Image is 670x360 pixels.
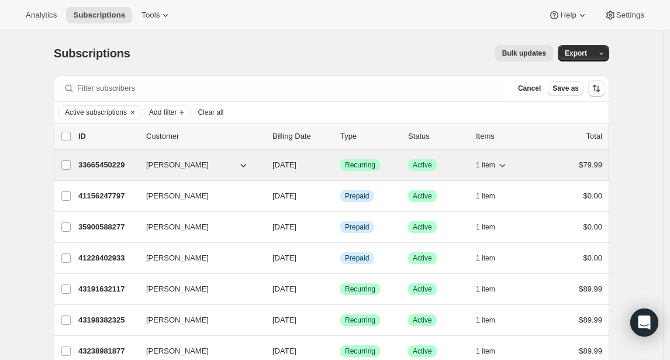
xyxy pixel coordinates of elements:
button: Subscriptions [66,7,132,23]
button: Analytics [19,7,64,23]
button: Cancel [513,81,545,95]
div: Open Intercom Messenger [630,308,658,337]
span: $89.99 [579,284,602,293]
span: Active [413,191,432,201]
span: 1 item [476,160,495,170]
span: Save as [552,84,579,93]
button: Export [558,45,594,61]
span: 1 item [476,222,495,232]
span: [PERSON_NAME] [146,252,209,264]
span: Active [413,160,432,170]
span: Recurring [345,347,375,356]
p: 43198382325 [78,314,137,326]
button: 1 item [476,188,508,204]
span: Tools [141,11,160,20]
span: $0.00 [583,222,602,231]
span: Add filter [149,108,177,117]
span: 1 item [476,284,495,294]
span: Analytics [26,11,57,20]
p: Customer [146,131,263,142]
button: [PERSON_NAME] [139,249,256,268]
span: $0.00 [583,191,602,200]
span: [PERSON_NAME] [146,314,209,326]
div: IDCustomerBilling DateTypeStatusItemsTotal [78,131,602,142]
span: $89.99 [579,347,602,355]
span: Bulk updates [502,49,546,58]
span: 1 item [476,347,495,356]
div: Items [476,131,534,142]
p: 43238981877 [78,345,137,357]
span: [PERSON_NAME] [146,159,209,171]
span: [DATE] [272,284,296,293]
p: 43191632117 [78,283,137,295]
button: [PERSON_NAME] [139,156,256,174]
span: Active subscriptions [65,108,127,117]
button: 1 item [476,281,508,297]
span: Recurring [345,316,375,325]
p: Billing Date [272,131,331,142]
span: Active [413,284,432,294]
button: Tools [134,7,178,23]
span: [PERSON_NAME] [146,221,209,233]
span: [PERSON_NAME] [146,190,209,202]
div: 41228402933[PERSON_NAME][DATE]InfoPrepaidSuccessActive1 item$0.00 [78,250,602,266]
span: Prepaid [345,253,369,263]
span: 1 item [476,316,495,325]
span: Subscriptions [54,47,130,60]
span: [DATE] [272,160,296,169]
span: Recurring [345,160,375,170]
button: 1 item [476,343,508,359]
button: Bulk updates [495,45,553,61]
p: 33665450229 [78,159,137,171]
div: 41156247797[PERSON_NAME][DATE]InfoPrepaidSuccessActive1 item$0.00 [78,188,602,204]
span: [DATE] [272,316,296,324]
p: Total [586,131,602,142]
input: Filter subscribers [77,80,506,97]
p: 41228402933 [78,252,137,264]
span: Prepaid [345,191,369,201]
p: Status [408,131,467,142]
button: 1 item [476,219,508,235]
span: Cancel [518,84,541,93]
span: 1 item [476,253,495,263]
span: [PERSON_NAME] [146,283,209,295]
div: 43191632117[PERSON_NAME][DATE]SuccessRecurringSuccessActive1 item$89.99 [78,281,602,297]
button: 1 item [476,157,508,173]
div: Type [340,131,399,142]
button: Settings [598,7,651,23]
span: Help [560,11,576,20]
div: 33665450229[PERSON_NAME][DATE]SuccessRecurringSuccessActive1 item$79.99 [78,157,602,173]
button: [PERSON_NAME] [139,218,256,236]
span: Active [413,347,432,356]
button: [PERSON_NAME] [139,280,256,299]
span: Recurring [345,284,375,294]
button: 1 item [476,250,508,266]
span: [DATE] [272,222,296,231]
p: 41156247797 [78,190,137,202]
button: Add filter [144,105,191,119]
span: Active [413,253,432,263]
div: 43238981877[PERSON_NAME][DATE]SuccessRecurringSuccessActive1 item$89.99 [78,343,602,359]
button: Clear all [193,105,228,119]
span: Subscriptions [73,11,125,20]
div: 43198382325[PERSON_NAME][DATE]SuccessRecurringSuccessActive1 item$89.99 [78,312,602,328]
div: 35900588277[PERSON_NAME][DATE]InfoPrepaidSuccessActive1 item$0.00 [78,219,602,235]
span: [DATE] [272,347,296,355]
span: $79.99 [579,160,602,169]
span: 1 item [476,191,495,201]
span: Settings [616,11,644,20]
button: [PERSON_NAME] [139,187,256,205]
span: $89.99 [579,316,602,324]
button: Active subscriptions [59,106,127,119]
span: Clear all [198,108,223,117]
span: Prepaid [345,222,369,232]
button: Save as [548,81,583,95]
p: 35900588277 [78,221,137,233]
span: $0.00 [583,253,602,262]
span: Export [565,49,587,58]
span: [DATE] [272,253,296,262]
span: Active [413,222,432,232]
p: ID [78,131,137,142]
span: [PERSON_NAME] [146,345,209,357]
button: Help [541,7,595,23]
